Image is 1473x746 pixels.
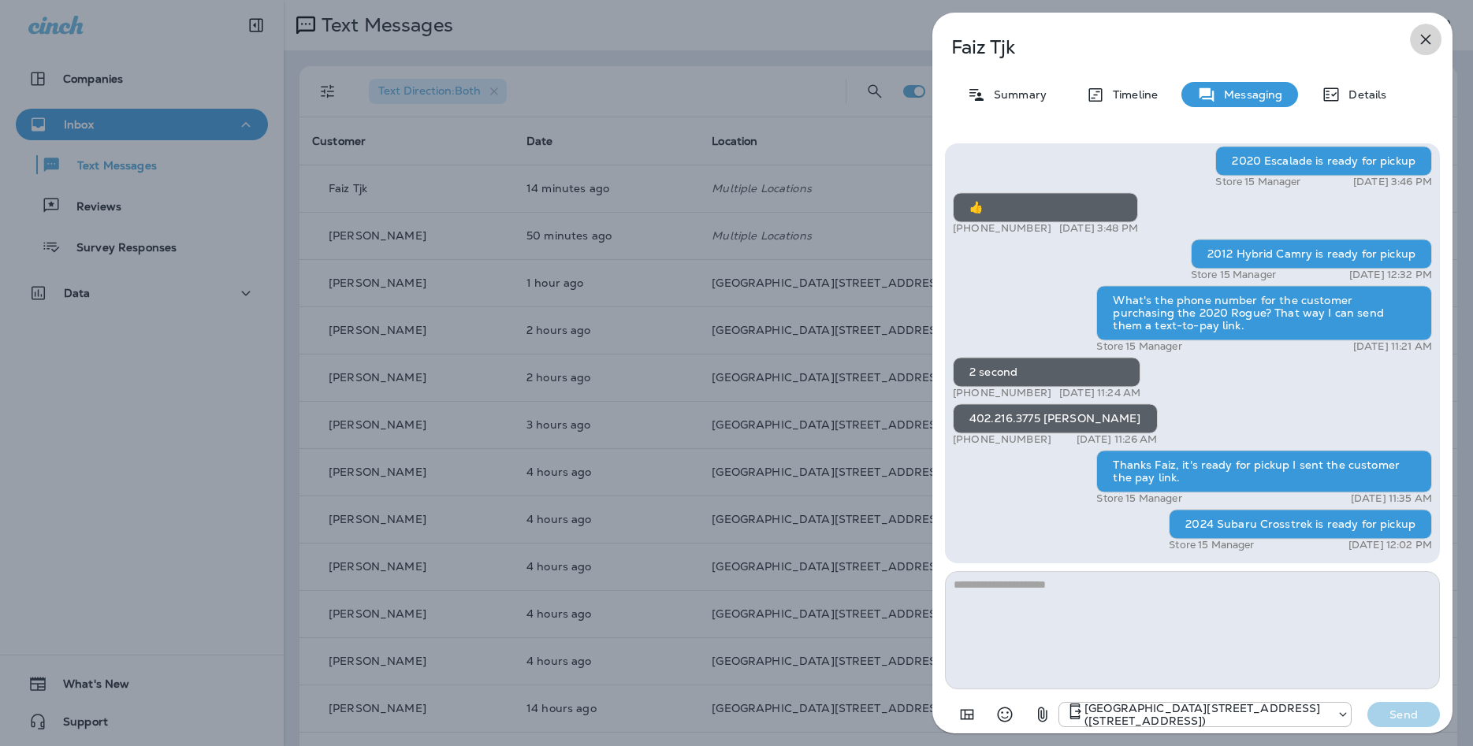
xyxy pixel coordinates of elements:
[951,36,1382,58] p: Faiz Tjk
[1096,285,1432,340] div: What's the phone number for the customer purchasing the 2020 Rogue? That way I can send them a te...
[1341,88,1386,101] p: Details
[1077,433,1158,446] p: [DATE] 11:26 AM
[1096,450,1432,492] div: Thanks Faiz, it's ready for pickup I sent the customer the pay link.
[953,357,1140,387] div: 2 second
[953,433,1051,446] p: [PHONE_NUMBER]
[1216,88,1282,101] p: Messaging
[953,387,1051,399] p: [PHONE_NUMBER]
[1351,492,1432,505] p: [DATE] 11:35 AM
[1169,509,1432,539] div: 2024 Subaru Crosstrek is ready for pickup
[1169,539,1254,551] p: Store 15 Manager
[1105,88,1158,101] p: Timeline
[1096,340,1181,353] p: Store 15 Manager
[986,88,1047,101] p: Summary
[1191,269,1276,281] p: Store 15 Manager
[1191,239,1432,269] div: 2012 Hybrid Camry is ready for pickup
[1349,269,1432,281] p: [DATE] 12:32 PM
[1084,702,1329,727] p: [GEOGRAPHIC_DATA][STREET_ADDRESS] ([STREET_ADDRESS])
[1059,702,1351,727] div: +1 (402) 891-8464
[953,222,1051,235] p: [PHONE_NUMBER]
[1215,146,1432,176] div: 2020 Escalade is ready for pickup
[1059,387,1140,399] p: [DATE] 11:24 AM
[1215,176,1300,188] p: Store 15 Manager
[989,699,1021,730] button: Select an emoji
[953,403,1158,433] div: 402.216.3775 [PERSON_NAME]
[1353,340,1432,353] p: [DATE] 11:21 AM
[951,699,983,730] button: Add in a premade template
[1353,176,1432,188] p: [DATE] 3:46 PM
[1348,539,1432,551] p: [DATE] 12:02 PM
[1096,492,1181,505] p: Store 15 Manager
[953,192,1138,222] div: 👍
[1059,222,1138,235] p: [DATE] 3:48 PM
